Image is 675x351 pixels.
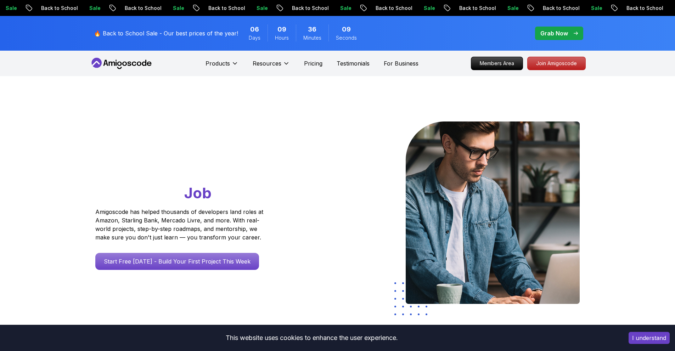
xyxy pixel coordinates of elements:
[286,5,334,12] p: Back to School
[471,57,523,70] p: Members Area
[384,59,418,68] a: For Business
[250,24,259,34] span: 6 Days
[35,5,83,12] p: Back to School
[585,5,607,12] p: Sale
[620,5,668,12] p: Back to School
[453,5,501,12] p: Back to School
[95,208,265,242] p: Amigoscode has helped thousands of developers land roles at Amazon, Starling Bank, Mercado Livre,...
[406,121,580,304] img: hero
[471,57,523,70] a: Members Area
[94,29,238,38] p: 🔥 Back to School Sale - Our best prices of the year!
[83,5,106,12] p: Sale
[249,34,260,41] span: Days
[206,59,238,73] button: Products
[417,5,440,12] p: Sale
[337,59,370,68] a: Testimonials
[184,184,212,202] span: Job
[95,121,291,203] h1: Go From Learning to Hired: Master Java, Spring Boot & Cloud Skills That Get You the
[275,34,289,41] span: Hours
[206,59,230,68] p: Products
[528,57,585,70] p: Join Amigoscode
[527,57,586,70] a: Join Amigoscode
[336,34,357,41] span: Seconds
[202,5,250,12] p: Back to School
[342,24,351,34] span: 9 Seconds
[334,5,356,12] p: Sale
[536,5,585,12] p: Back to School
[250,5,273,12] p: Sale
[253,59,290,73] button: Resources
[308,24,316,34] span: 36 Minutes
[253,59,281,68] p: Resources
[540,29,568,38] p: Grab Now
[277,24,286,34] span: 9 Hours
[5,330,618,346] div: This website uses cookies to enhance the user experience.
[501,5,524,12] p: Sale
[95,253,259,270] a: Start Free [DATE] - Build Your First Project This Week
[167,5,189,12] p: Sale
[118,5,167,12] p: Back to School
[304,59,322,68] a: Pricing
[629,332,670,344] button: Accept cookies
[303,34,321,41] span: Minutes
[369,5,417,12] p: Back to School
